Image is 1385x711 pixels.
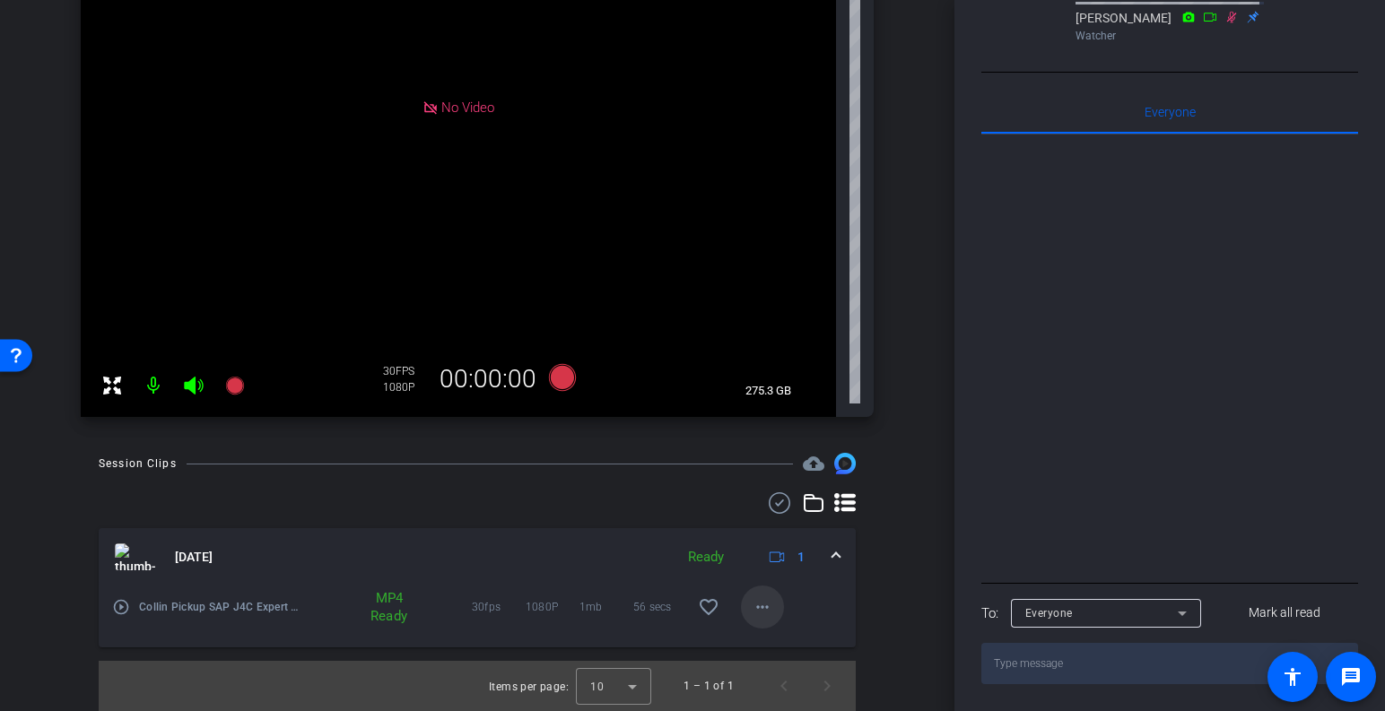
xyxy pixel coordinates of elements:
mat-expansion-panel-header: thumb-nail[DATE]Ready1 [99,528,856,585]
div: 1080P [383,380,428,395]
button: Mark all read [1212,597,1359,629]
mat-icon: play_circle_outline [112,598,130,616]
img: Session clips [834,453,856,474]
span: Everyone [1025,607,1073,620]
div: Ready [679,547,733,568]
span: 1mb [579,598,633,616]
mat-icon: message [1340,666,1362,688]
span: [DATE] [175,548,213,567]
div: thumb-nail[DATE]Ready1 [99,585,856,647]
mat-icon: more_horiz [752,596,773,618]
div: [PERSON_NAME] [1076,9,1264,44]
span: Collin Pickup SAP J4C Expert Series-[PERSON_NAME]-2025-09-30-16-19-12-437-0 [139,598,302,616]
div: MP4 Ready [361,589,413,625]
div: Items per page: [489,678,569,696]
span: Everyone [1145,106,1196,118]
div: 30 [383,364,428,378]
mat-icon: accessibility [1282,666,1303,688]
div: To: [981,603,998,624]
button: Next page [806,664,849,707]
mat-icon: cloud_upload [803,453,824,474]
img: thumb-nail [115,543,155,570]
div: 00:00:00 [428,364,548,395]
span: 1080P [526,598,579,616]
div: Watcher [1076,28,1264,44]
span: 1 [797,548,805,567]
div: 1 – 1 of 1 [684,677,734,695]
span: FPS [396,365,414,377]
span: No Video [441,100,494,116]
div: Session Clips [99,455,177,473]
button: Previous page [762,664,806,707]
span: 56 secs [633,598,687,616]
span: Mark all read [1249,603,1320,622]
span: Destinations for your clips [803,453,824,474]
span: 30fps [472,598,526,616]
mat-icon: favorite_border [698,596,719,618]
span: 275.3 GB [739,380,797,402]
